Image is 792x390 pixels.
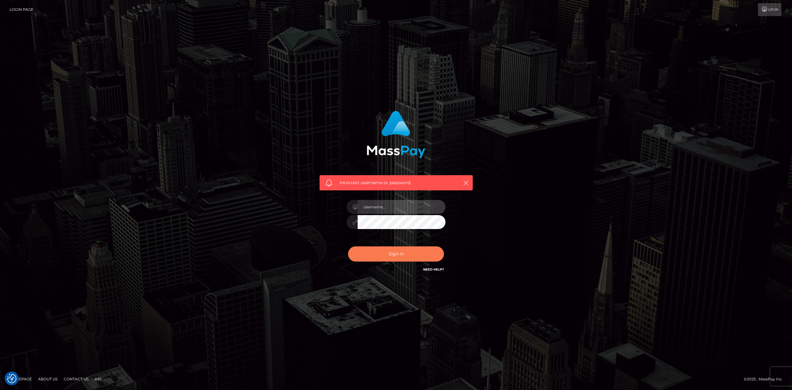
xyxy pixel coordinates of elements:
a: Need Help? [423,267,444,271]
a: API [92,374,104,384]
button: Sign in [348,246,444,262]
button: Consent Preferences [7,374,16,383]
span: Incorrect username or password. [340,180,453,186]
input: Username... [358,200,445,214]
div: © 2025 , MassPay Inc. [744,376,787,383]
a: Homepage [7,374,34,384]
a: Login [758,3,781,16]
a: Contact Us [61,374,91,384]
img: MassPay Login [367,111,425,158]
a: About Us [36,374,60,384]
img: Revisit consent button [7,374,16,383]
a: Login Page [10,3,33,16]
